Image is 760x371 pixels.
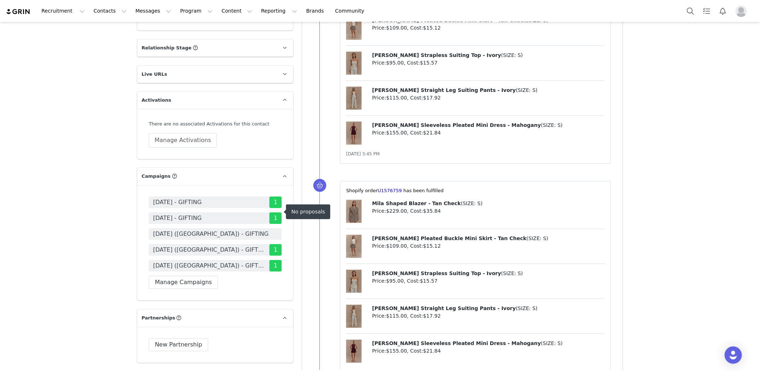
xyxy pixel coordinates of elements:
[149,133,217,147] button: Manage Activations
[731,5,754,17] button: Profile
[331,3,372,19] a: Community
[372,270,501,276] span: [PERSON_NAME] Strapless Suiting Top - Ivory
[142,44,192,52] span: Relationship Stage
[372,129,605,137] p: Price: , Cost:
[37,3,89,19] button: Recruitment
[736,5,747,17] img: placeholder-profile.jpg
[423,130,441,136] span: $21.84
[372,87,516,93] span: [PERSON_NAME] Straight Leg Suiting Pants - Ivory
[372,305,516,311] span: [PERSON_NAME] Straight Leg Suiting Pants - Ivory
[372,305,605,312] p: ( )
[386,208,407,214] span: $229.00
[153,230,269,238] span: [DATE] ([GEOGRAPHIC_DATA]) - GIFTING
[153,246,265,254] span: [DATE] ([GEOGRAPHIC_DATA]) - GIFTING
[372,52,501,58] span: [PERSON_NAME] Strapless Suiting Top - Ivory
[420,60,438,66] span: $15.57
[269,260,282,271] span: 1
[372,59,605,67] p: Price: , Cost:
[142,173,171,180] span: Campaigns
[372,340,605,347] p: ( )
[372,200,461,206] span: Mila Shaped Blazer - Tan Check
[503,52,521,58] span: SIZE: S
[149,276,218,289] button: Manage Campaigns
[423,25,441,31] span: $15.12
[518,305,536,311] span: SIZE: S
[142,97,171,104] span: Activations
[543,340,561,346] span: SIZE: S
[142,71,167,78] span: Live URLs
[528,235,546,241] span: SIZE: S
[423,95,441,101] span: $17.92
[153,261,265,270] span: [DATE] ([GEOGRAPHIC_DATA]) - GIFTING | TESTING 2.0
[6,8,31,15] img: grin logo
[725,346,742,364] div: Open Intercom Messenger
[149,120,282,128] div: There are no associated Activations for this contact
[372,24,605,32] p: Price: , Cost:
[372,340,541,346] span: [PERSON_NAME] Sleeveless Pleated Mini Dress - Mahogany
[269,212,282,224] span: 1
[372,270,605,277] p: ( )
[153,214,202,222] span: [DATE] - GIFTING
[217,3,256,19] button: Content
[346,188,444,193] span: ⁨Shopify⁩ order⁨ ⁩ has been fulfilled
[386,25,407,31] span: $109.00
[386,130,407,136] span: $155.00
[386,313,407,319] span: $115.00
[423,313,441,319] span: $17.92
[372,52,605,59] p: ( )
[386,278,404,284] span: $95.00
[420,278,438,284] span: $15.57
[372,347,605,355] p: Price: , Cost:
[153,198,202,207] span: [DATE] - GIFTING
[372,235,527,241] span: [PERSON_NAME] Pleated Buckle Mini Skirt - Tan Check
[503,270,521,276] span: SIZE: S
[372,207,605,215] p: Price: , Cost:
[89,3,131,19] button: Contacts
[372,122,605,129] p: ( )
[302,3,330,19] a: Brands
[423,348,441,354] span: $21.84
[149,338,208,351] button: New Partnership
[6,6,296,14] body: Rich Text Area. Press ALT-0 for help.
[386,348,407,354] span: $155.00
[377,188,402,193] a: U1576759
[176,3,217,19] button: Program
[372,277,605,285] p: Price: , Cost:
[386,243,407,249] span: $109.00
[269,196,282,208] span: 1
[386,60,404,66] span: $95.00
[131,3,175,19] button: Messages
[699,3,715,19] a: Tasks
[463,200,481,206] span: SIZE: S
[715,3,731,19] button: Notifications
[372,312,605,320] p: Price: , Cost:
[372,94,605,102] p: Price: , Cost:
[269,244,282,256] span: 1
[518,87,536,93] span: SIZE: S
[142,314,175,322] span: Partnerships
[372,122,541,128] span: [PERSON_NAME] Sleeveless Pleated Mini Dress - Mahogany
[346,151,380,156] span: [DATE] 3:45 PM
[423,208,441,214] span: $35.84
[372,235,605,242] p: ( )
[291,209,325,215] div: No proposals
[372,87,605,94] p: ( )
[543,122,561,128] span: SIZE: S
[683,3,698,19] button: Search
[423,243,441,249] span: $15.12
[372,242,605,250] p: Price: , Cost:
[372,200,605,207] p: ( )
[386,95,407,101] span: $115.00
[257,3,301,19] button: Reporting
